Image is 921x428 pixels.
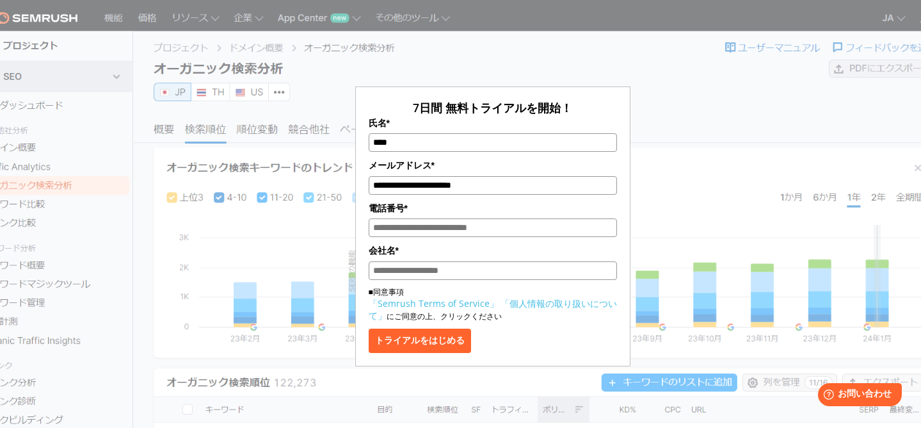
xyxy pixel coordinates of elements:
[369,286,617,322] p: ■同意事項 にご同意の上、クリックください
[369,158,617,172] label: メールアドレス*
[807,378,907,414] iframe: Help widget launcher
[413,100,572,115] span: 7日間 無料トライアルを開始！
[369,201,617,215] label: 電話番号*
[369,297,499,309] a: 「Semrush Terms of Service」
[369,329,471,353] button: トライアルをはじめる
[369,297,617,322] a: 「個人情報の取り扱いについて」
